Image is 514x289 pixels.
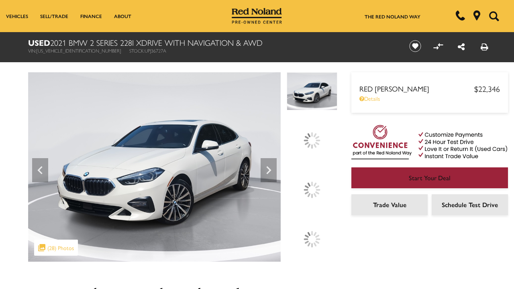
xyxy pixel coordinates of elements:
[481,41,488,52] a: Print this Used 2021 BMW 2 Series 228i xDrive With Navigation & AWD
[351,167,508,188] a: Start Your Deal
[28,38,396,47] h1: 2021 BMW 2 Series 228i xDrive With Navigation & AWD
[28,37,50,48] strong: Used
[28,47,36,54] span: VIN:
[432,40,444,52] button: Compare vehicle
[458,41,465,52] a: Share this Used 2021 BMW 2 Series 228i xDrive With Navigation & AWD
[36,47,121,54] span: [US_VEHICLE_IDENTIFICATION_NUMBER]
[432,194,508,215] a: Schedule Test Drive
[373,200,406,209] span: Trade Value
[442,200,498,209] span: Schedule Test Drive
[365,13,420,20] a: The Red Noland Way
[359,94,500,102] a: Details
[359,83,500,94] a: Red [PERSON_NAME] $22,346
[406,40,424,53] button: Save vehicle
[28,72,281,262] img: Used 2021 Alpine White BMW 228i xDrive image 1
[359,83,474,94] span: Red [PERSON_NAME]
[145,47,166,54] span: UPJ36727A
[474,83,500,94] span: $22,346
[232,8,282,24] img: Red Noland Pre-Owned
[351,194,428,215] a: Trade Value
[129,47,145,54] span: Stock:
[34,240,78,256] div: (28) Photos
[409,173,451,182] span: Start Your Deal
[486,0,502,32] button: Open the search field
[287,72,337,110] img: Used 2021 Alpine White BMW 228i xDrive image 1
[232,11,282,19] a: Red Noland Pre-Owned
